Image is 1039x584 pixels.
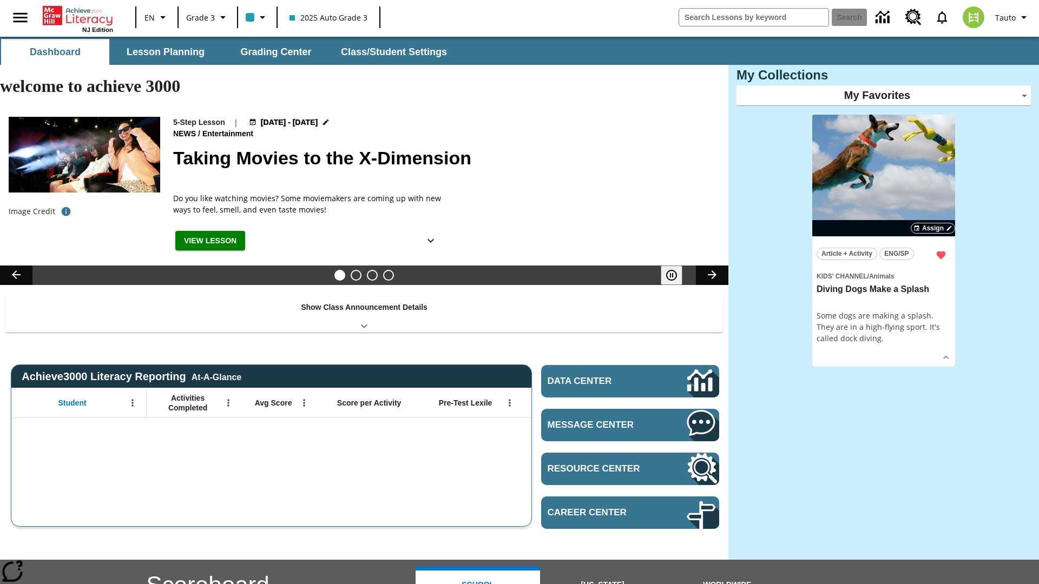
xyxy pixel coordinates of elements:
[186,12,215,23] span: Grade 3
[817,310,951,344] div: Some dogs are making a splash. They are in a high-flying sport. It's called dock diving.
[173,193,444,215] p: Do you like watching movies? Some moviemakers are coming up with new ways to feel, smell, and eve...
[922,223,944,233] span: Assign
[548,376,650,387] span: Data Center
[55,202,77,221] button: Photo credit: Photo by The Asahi Shimbun via Getty Images
[9,206,55,217] p: Image Credit
[43,4,113,33] div: Home
[301,302,428,313] p: Show Class Announcement Details
[5,295,723,333] div: Show Class Announcement Details
[661,266,693,285] div: Pause
[332,39,456,65] button: Class/Student Settings
[337,398,402,408] span: Score per Activity
[548,463,654,474] span: Resource Center
[817,284,951,295] h3: Diving Dogs Make a Splash
[869,3,899,32] a: Data Center
[124,395,141,411] button: Open Menu
[192,370,241,382] div: At-A-Glance
[541,453,719,485] a: Resource Center, Will open in new tab
[696,266,728,285] button: Lesson carousel, Next
[220,395,236,411] button: Open Menu
[1,39,109,65] button: Dashboard
[995,12,1016,23] span: Tauto
[931,245,951,265] button: Remove from Favorites
[144,12,155,23] span: EN
[541,409,719,441] a: Message Center
[182,8,234,27] button: Grade: Grade 3, Select a grade
[383,270,394,281] button: Slide 4 Career Lesson
[817,273,867,280] span: Kids' Channel
[439,398,492,408] span: Pre-Test Lexile
[43,5,113,26] a: Home
[198,129,200,138] span: /
[938,349,954,366] button: Show Details
[296,395,312,411] button: Open Menu
[351,270,361,281] button: Slide 2 Cars of the Future?
[9,117,160,193] img: Panel in front of the seats sprays water mist to the happy audience at a 4DX-equipped theater.
[367,270,378,281] button: Slide 3 Pre-release lesson
[234,117,238,128] span: |
[541,496,719,529] a: Career Center
[928,3,956,31] a: Notifications
[956,3,991,31] button: Select a new avatar
[548,507,654,518] span: Career Center
[22,370,241,383] span: Achieve3000 Literacy Reporting
[867,273,869,280] span: /
[661,266,682,285] button: Pause
[82,26,113,33] span: NJ Edition
[140,8,174,27] button: Language: EN, Select a language
[175,231,245,251] button: View Lesson
[679,9,828,26] input: search field
[812,115,955,367] div: lesson details
[152,393,223,413] span: Activities Completed
[290,12,367,23] span: 2025 Auto Grade 3
[899,3,928,32] a: Resource Center, Will open in new tab
[58,398,87,408] span: Student
[736,68,1031,83] h3: My Collections
[502,395,518,411] button: Open Menu
[541,365,719,397] a: Data Center
[869,273,895,280] span: Animals
[202,128,255,140] span: Entertainment
[173,117,225,128] p: 5-Step Lesson
[879,248,914,260] button: ENG/SP
[261,117,318,128] span: [DATE] - [DATE]
[222,39,330,65] button: Grading Center
[884,248,909,260] span: ENG/SP
[173,128,198,140] span: News
[241,8,273,27] button: Class color is light blue. Change class color
[111,39,220,65] button: Lesson Planning
[821,248,872,260] span: Article + Activity
[334,270,345,281] button: Slide 1 Taking Movies to the X-Dimension
[736,85,1031,106] div: My Favorites
[420,231,442,251] button: Show Details
[4,2,36,34] button: Open side menu
[963,6,984,28] img: avatar image
[247,117,332,128] button: Aug 18 - Aug 24 Choose Dates
[817,248,877,260] button: Article + Activity
[173,144,715,172] h2: Taking Movies to the X-Dimension
[911,223,955,234] button: Assign Choose Dates
[255,398,292,408] span: Avg Score
[548,420,654,430] span: Message Center
[817,270,951,282] span: Topic: Kids' Channel/Animals
[991,8,1035,27] button: Profile/Settings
